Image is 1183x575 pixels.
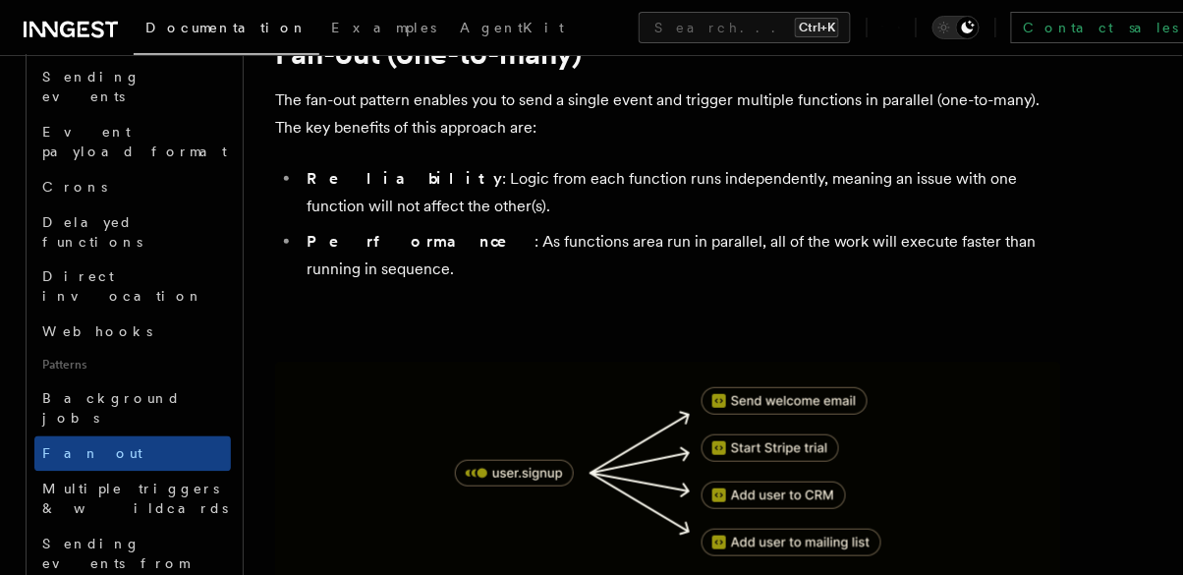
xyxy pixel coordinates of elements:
[932,16,980,39] button: Toggle dark mode
[319,6,448,53] a: Examples
[42,179,107,195] span: Crons
[34,59,231,114] a: Sending events
[34,436,231,472] a: Fan out
[145,20,308,35] span: Documentation
[42,391,181,427] span: Background jobs
[42,324,152,340] span: Webhooks
[307,232,535,251] strong: Performance
[795,18,839,37] kbd: Ctrl+K
[134,6,319,55] a: Documentation
[34,381,231,436] a: Background jobs
[639,12,851,43] button: Search...Ctrl+K
[42,214,142,250] span: Delayed functions
[34,315,231,350] a: Webhooks
[42,446,142,462] span: Fan out
[460,20,564,35] span: AgentKit
[34,114,231,169] a: Event payload format
[42,124,227,159] span: Event payload format
[34,169,231,204] a: Crons
[42,269,203,305] span: Direct invocation
[275,86,1061,142] p: The fan-out pattern enables you to send a single event and trigger multiple functions in parallel...
[331,20,436,35] span: Examples
[42,69,141,104] span: Sending events
[448,6,576,53] a: AgentKit
[34,204,231,259] a: Delayed functions
[34,259,231,315] a: Direct invocation
[307,169,502,188] strong: Reliability
[42,482,228,517] span: Multiple triggers & wildcards
[34,472,231,527] a: Multiple triggers & wildcards
[34,350,231,381] span: Patterns
[301,165,1061,220] li: : Logic from each function runs independently, meaning an issue with one function will not affect...
[301,228,1061,283] li: : As functions area run in parallel, all of the work will execute faster than running in sequence.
